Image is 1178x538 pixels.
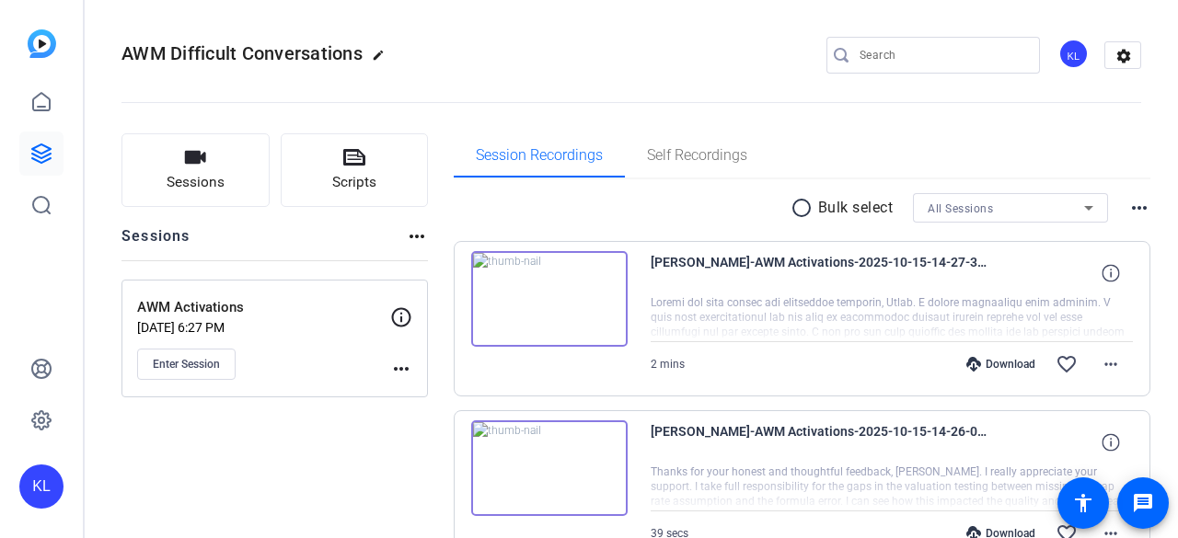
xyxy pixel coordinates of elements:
img: blue-gradient.svg [28,29,56,58]
p: Bulk select [818,197,894,219]
div: Download [957,357,1045,372]
mat-icon: accessibility [1072,492,1094,514]
p: [DATE] 6:27 PM [137,320,390,335]
mat-icon: more_horiz [1100,353,1122,375]
mat-icon: more_horiz [406,225,428,247]
button: Enter Session [137,349,236,380]
mat-icon: more_horiz [1128,197,1150,219]
span: All Sessions [928,202,993,215]
button: Sessions [121,133,270,207]
span: [PERSON_NAME]-AWM Activations-2025-10-15-14-27-31-226-0 [651,251,991,295]
p: AWM Activations [137,297,390,318]
div: KL [1058,39,1089,69]
mat-icon: edit [372,49,394,71]
input: Search [860,44,1025,66]
span: Sessions [167,172,225,193]
mat-icon: radio_button_unchecked [791,197,818,219]
span: Session Recordings [476,148,603,163]
img: thumb-nail [471,251,628,347]
span: Scripts [332,172,376,193]
span: Enter Session [153,357,220,372]
span: [PERSON_NAME]-AWM Activations-2025-10-15-14-26-05-875-0 [651,420,991,464]
div: KL [19,464,64,509]
span: AWM Difficult Conversations [121,42,363,64]
span: Self Recordings [647,148,747,163]
h2: Sessions [121,225,191,260]
img: thumb-nail [471,420,628,516]
span: 2 mins [651,358,685,371]
button: Scripts [281,133,429,207]
mat-icon: favorite_border [1056,353,1078,375]
mat-icon: message [1132,492,1154,514]
ngx-avatar: Knowledge Launch [1058,39,1091,71]
mat-icon: settings [1105,42,1142,70]
mat-icon: more_horiz [390,358,412,380]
